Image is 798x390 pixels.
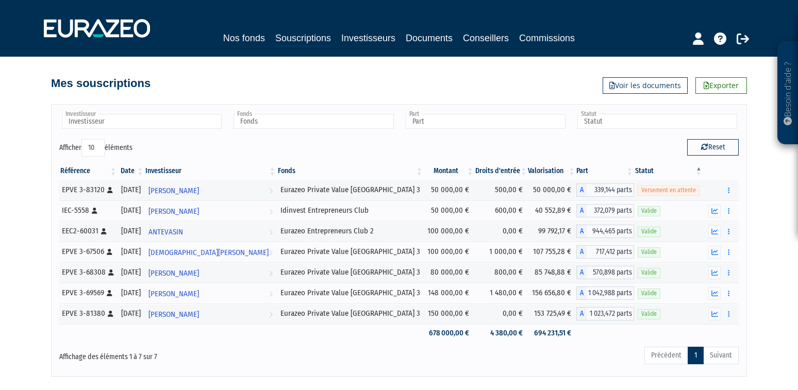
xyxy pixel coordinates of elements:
[424,162,474,180] th: Montant: activer pour trier la colonne par ordre croissant
[62,184,114,195] div: EPVE 3-83120
[101,228,107,234] i: [Français] Personne physique
[62,226,114,236] div: EEC2-60031
[144,242,276,262] a: [DEMOGRAPHIC_DATA][PERSON_NAME]
[424,262,474,283] td: 80 000,00 €
[341,31,395,45] a: Investisseurs
[688,347,704,364] a: 1
[638,185,700,195] span: Versement en attente
[269,284,273,303] i: Voir l'investisseur
[576,307,587,320] span: A
[603,77,688,94] a: Voir les documents
[424,180,474,200] td: 50 000,00 €
[280,205,420,216] div: Idinvest Entrepreneurs Club
[277,162,424,180] th: Fonds: activer pour trier la colonne par ordre croissant
[280,308,420,319] div: Eurazeo Private Value [GEOGRAPHIC_DATA] 3
[782,47,794,140] p: Besoin d'aide ?
[144,221,276,242] a: ANTEVASIN
[280,287,420,298] div: Eurazeo Private Value [GEOGRAPHIC_DATA] 3
[463,31,509,45] a: Conseillers
[424,324,474,342] td: 678 000,00 €
[474,283,528,303] td: 1 480,00 €
[269,181,273,200] i: Voir l'investisseur
[223,31,265,45] a: Nos fonds
[576,183,634,197] div: A - Eurazeo Private Value Europe 3
[406,31,453,45] a: Documents
[634,162,703,180] th: Statut : activer pour trier la colonne par ordre d&eacute;croissant
[528,162,576,180] th: Valorisation: activer pour trier la colonne par ordre croissant
[638,268,660,278] span: Valide
[269,305,273,324] i: Voir l'investisseur
[59,162,118,180] th: Référence : activer pour trier la colonne par ordre croissant
[92,208,97,214] i: [Français] Personne physique
[62,308,114,319] div: EPVE 3-81380
[144,303,276,324] a: [PERSON_NAME]
[59,346,334,362] div: Affichage des éléments 1 à 7 sur 7
[576,183,587,197] span: A
[108,269,114,276] i: [Français] Personne physique
[576,286,634,300] div: A - Eurazeo Private Value Europe 3
[269,264,273,283] i: Voir l'investisseur
[107,290,112,296] i: [Français] Personne physique
[474,262,528,283] td: 800,00 €
[528,200,576,221] td: 40 552,89 €
[576,245,587,259] span: A
[587,286,634,300] span: 1 042,988 parts
[528,324,576,342] td: 694 231,51 €
[424,283,474,303] td: 148 000,00 €
[474,324,528,342] td: 4 380,00 €
[148,181,199,200] span: [PERSON_NAME]
[269,243,273,262] i: Voir l'investisseur
[62,246,114,257] div: EPVE 3-67506
[687,139,739,156] button: Reset
[638,289,660,298] span: Valide
[280,267,420,278] div: Eurazeo Private Value [GEOGRAPHIC_DATA] 3
[144,283,276,303] a: [PERSON_NAME]
[474,162,528,180] th: Droits d'entrée: activer pour trier la colonne par ordre croissant
[62,205,114,216] div: IEC-5558
[474,242,528,262] td: 1 000,00 €
[576,266,634,279] div: A - Eurazeo Private Value Europe 3
[587,204,634,217] span: 372,079 parts
[148,284,199,303] span: [PERSON_NAME]
[587,307,634,320] span: 1 023,472 parts
[587,183,634,197] span: 339,144 parts
[44,19,150,38] img: 1732889491-logotype_eurazeo_blanc_rvb.png
[121,184,141,195] div: [DATE]
[62,287,114,298] div: EPVE 3-69569
[638,309,660,319] span: Valide
[121,205,141,216] div: [DATE]
[148,305,199,324] span: [PERSON_NAME]
[148,243,269,262] span: [DEMOGRAPHIC_DATA][PERSON_NAME]
[528,283,576,303] td: 156 656,80 €
[108,311,113,317] i: [Français] Personne physique
[576,225,587,238] span: A
[638,206,660,216] span: Valide
[576,225,634,238] div: A - Eurazeo Entrepreneurs Club 2
[587,245,634,259] span: 717,412 parts
[695,77,747,94] a: Exporter
[576,204,587,217] span: A
[474,303,528,324] td: 0,00 €
[144,262,276,283] a: [PERSON_NAME]
[118,162,144,180] th: Date: activer pour trier la colonne par ordre croissant
[148,202,199,221] span: [PERSON_NAME]
[576,204,634,217] div: A - Idinvest Entrepreneurs Club
[587,225,634,238] span: 944,465 parts
[424,221,474,242] td: 100 000,00 €
[528,303,576,324] td: 153 725,49 €
[62,267,114,278] div: EPVE 3-68308
[121,226,141,236] div: [DATE]
[121,308,141,319] div: [DATE]
[519,31,575,45] a: Commissions
[576,162,634,180] th: Part: activer pour trier la colonne par ordre croissant
[144,200,276,221] a: [PERSON_NAME]
[81,139,105,157] select: Afficheréléments
[121,267,141,278] div: [DATE]
[474,221,528,242] td: 0,00 €
[576,307,634,320] div: A - Eurazeo Private Value Europe 3
[148,264,199,283] span: [PERSON_NAME]
[576,266,587,279] span: A
[121,287,141,298] div: [DATE]
[269,223,273,242] i: Voir l'investisseur
[528,221,576,242] td: 99 792,17 €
